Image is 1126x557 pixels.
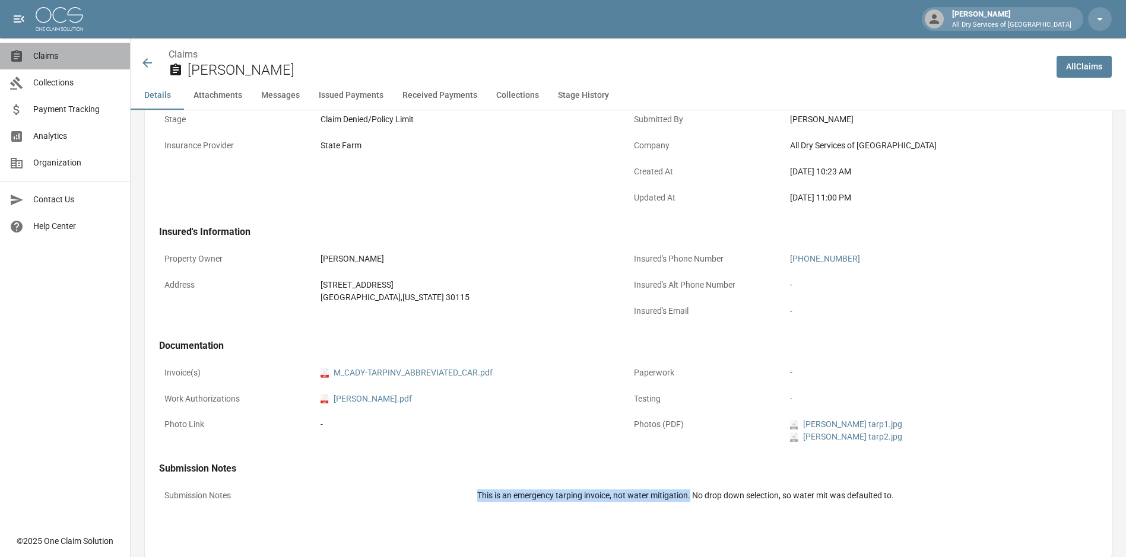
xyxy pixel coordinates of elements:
div: [PERSON_NAME] [321,253,623,265]
button: Stage History [548,81,618,110]
h2: [PERSON_NAME] [188,62,1047,79]
div: - [790,393,1092,405]
p: Updated At [629,186,785,209]
div: [STREET_ADDRESS] [321,279,623,291]
h4: Documentation [159,340,1098,352]
span: Help Center [33,220,120,233]
h4: Submission Notes [159,463,1098,475]
button: Received Payments [393,81,487,110]
p: Property Owner [159,247,315,270]
p: Created At [629,160,785,183]
p: All Dry Services of [GEOGRAPHIC_DATA] [952,20,1071,30]
p: Photos (PDF) [629,413,785,436]
nav: breadcrumb [169,47,1047,62]
span: Payment Tracking [33,103,120,116]
a: Claims [169,49,198,60]
div: - [790,279,1092,291]
div: [PERSON_NAME] [947,8,1076,30]
a: pdf[PERSON_NAME].pdf [321,393,412,405]
div: This is an emergency tarping invoice, not water mitigation. No drop down selection, so water mit ... [477,489,1092,502]
button: open drawer [7,7,31,31]
p: Insurance Provider [159,134,315,157]
div: All Dry Services of [GEOGRAPHIC_DATA] [790,139,1092,152]
img: ocs-logo-white-transparent.png [36,7,83,31]
p: Insured's Phone Number [629,247,785,270]
p: Submitted By [629,108,785,131]
p: Testing [629,387,785,410]
button: Details [131,81,184,110]
a: AllClaims [1057,56,1112,78]
p: Insured's Email [629,300,785,323]
button: Issued Payments [309,81,393,110]
p: Paperwork [629,361,785,384]
div: - [321,418,623,431]
span: Contact Us [33,193,120,206]
div: anchor tabs [131,81,1126,110]
p: Work Authorizations [159,387,315,410]
a: [PHONE_NUMBER] [790,254,860,263]
button: Collections [487,81,548,110]
div: [PERSON_NAME] [790,113,1092,126]
div: - [790,305,1092,317]
a: jpg[PERSON_NAME] tarp2.jpg [790,431,902,443]
span: Collections [33,77,120,89]
div: [DATE] 11:00 PM [790,192,1092,204]
p: Company [629,134,785,157]
span: Claims [33,50,120,62]
button: Messages [252,81,309,110]
div: State Farm [321,139,623,152]
div: Claim Denied/Policy Limit [321,113,623,126]
p: Insured's Alt Phone Number [629,273,785,297]
a: pdfM_CADY-TARPINV_ABBREVIATED_CAR.pdf [321,367,493,379]
div: © 2025 One Claim Solution [17,535,113,547]
p: Stage [159,108,315,131]
p: Invoice(s) [159,361,315,384]
div: [DATE] 10:23 AM [790,165,1092,178]
span: Analytics [33,130,120,142]
a: jpg[PERSON_NAME] tarp1.jpg [790,418,902,431]
div: - [790,367,1092,379]
p: Submission Notes [159,484,472,507]
p: Photo Link [159,413,315,436]
p: Address [159,273,315,297]
div: [GEOGRAPHIC_DATA] , [US_STATE] 30115 [321,291,623,304]
h4: Insured's Information [159,226,1098,238]
button: Attachments [184,81,252,110]
span: Organization [33,157,120,169]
